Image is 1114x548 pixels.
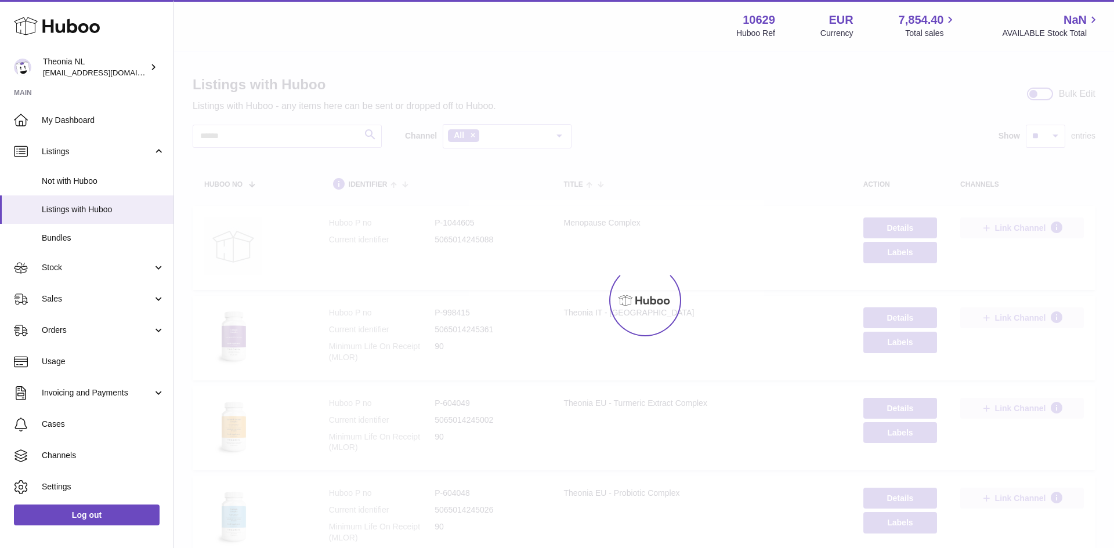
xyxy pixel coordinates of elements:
[42,356,165,367] span: Usage
[42,419,165,430] span: Cases
[42,387,153,398] span: Invoicing and Payments
[42,204,165,215] span: Listings with Huboo
[42,233,165,244] span: Bundles
[736,28,775,39] div: Huboo Ref
[829,12,853,28] strong: EUR
[899,12,944,28] span: 7,854.40
[14,505,160,525] a: Log out
[820,28,853,39] div: Currency
[42,176,165,187] span: Not with Huboo
[14,59,31,76] img: internalAdmin-10629@internal.huboo.com
[42,115,165,126] span: My Dashboard
[43,56,147,78] div: Theonia NL
[1064,12,1087,28] span: NaN
[42,450,165,461] span: Channels
[905,28,957,39] span: Total sales
[43,68,171,77] span: [EMAIL_ADDRESS][DOMAIN_NAME]
[743,12,775,28] strong: 10629
[899,12,957,39] a: 7,854.40 Total sales
[42,481,165,492] span: Settings
[42,293,153,304] span: Sales
[42,325,153,336] span: Orders
[1002,28,1100,39] span: AVAILABLE Stock Total
[42,262,153,273] span: Stock
[1002,12,1100,39] a: NaN AVAILABLE Stock Total
[42,146,153,157] span: Listings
